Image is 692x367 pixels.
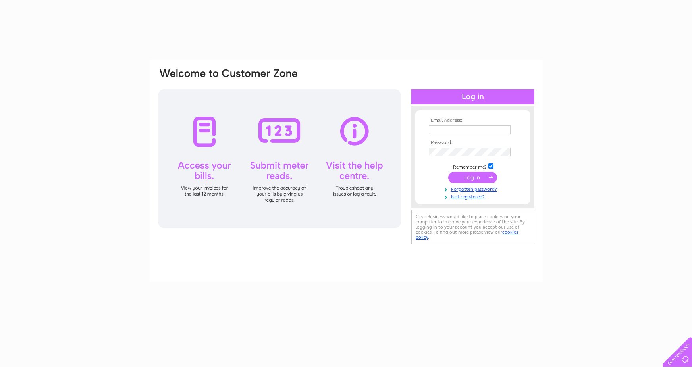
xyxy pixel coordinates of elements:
[411,210,534,244] div: Clear Business would like to place cookies on your computer to improve your experience of the sit...
[427,162,519,170] td: Remember me?
[429,185,519,192] a: Forgotten password?
[448,172,497,183] input: Submit
[427,118,519,123] th: Email Address:
[416,229,518,240] a: cookies policy
[429,192,519,200] a: Not registered?
[427,140,519,146] th: Password:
